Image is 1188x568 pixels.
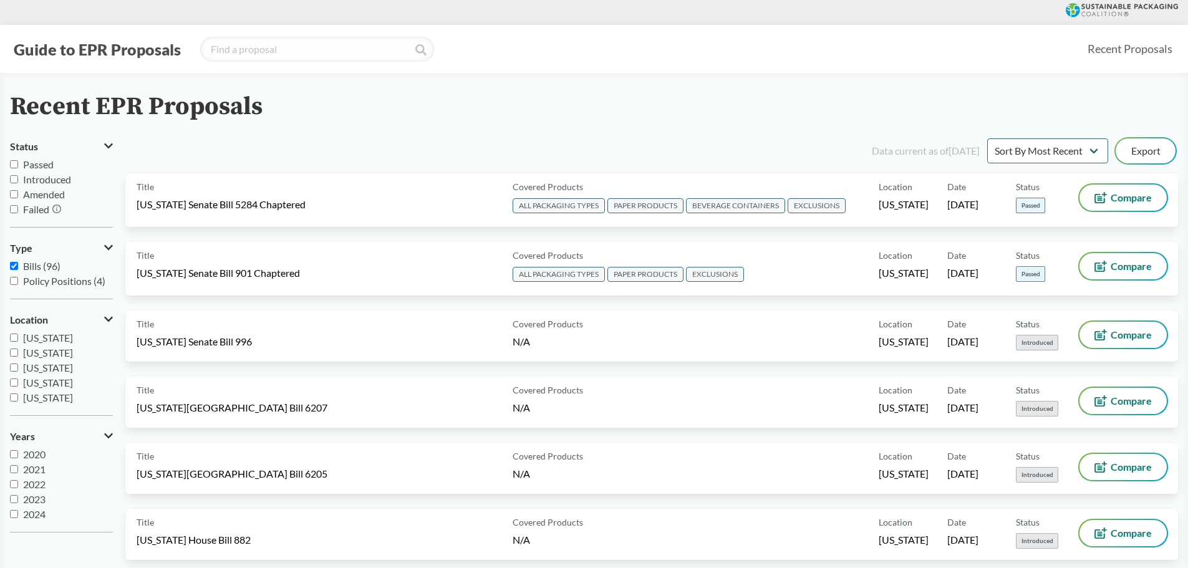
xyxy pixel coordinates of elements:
span: EXCLUSIONS [788,198,846,213]
span: Passed [23,158,54,170]
button: Compare [1079,520,1167,546]
span: Introduced [1016,335,1058,350]
span: [US_STATE][GEOGRAPHIC_DATA] Bill 6207 [137,401,327,415]
span: [US_STATE][GEOGRAPHIC_DATA] Bill 6205 [137,467,327,481]
span: Introduced [1016,467,1058,483]
span: Status [1016,317,1040,330]
span: ALL PACKAGING TYPES [513,267,605,282]
span: Covered Products [513,383,583,397]
button: Compare [1079,253,1167,279]
button: Compare [1079,185,1167,211]
span: [US_STATE] Senate Bill 901 Chaptered [137,266,300,280]
button: Export [1116,138,1176,163]
span: Location [10,314,48,325]
input: [US_STATE] [10,349,18,357]
span: Covered Products [513,249,583,262]
span: Title [137,249,154,262]
span: PAPER PRODUCTS [607,267,683,282]
input: [US_STATE] [10,334,18,342]
span: EXCLUSIONS [686,267,744,282]
span: [US_STATE] [23,392,73,403]
span: Compare [1111,462,1152,472]
span: Date [947,516,966,529]
span: Covered Products [513,450,583,463]
span: Type [10,243,32,254]
span: [DATE] [947,198,978,211]
span: Policy Positions (4) [23,275,105,287]
span: [US_STATE] [879,401,929,415]
span: Title [137,516,154,529]
span: Bills (96) [23,260,60,272]
button: Compare [1079,322,1167,348]
h2: Recent EPR Proposals [10,93,263,121]
span: Status [1016,516,1040,529]
span: [US_STATE] [23,362,73,373]
span: Introduced [1016,533,1058,549]
span: Date [947,249,966,262]
input: Introduced [10,175,18,183]
button: Compare [1079,388,1167,414]
span: Status [1016,383,1040,397]
span: [DATE] [947,335,978,349]
span: Date [947,180,966,193]
span: Compare [1111,261,1152,271]
span: [US_STATE] Senate Bill 5284 Chaptered [137,198,306,211]
input: Policy Positions (4) [10,277,18,285]
span: N/A [513,402,530,413]
span: [US_STATE] [879,467,929,481]
button: Location [10,309,113,330]
span: [US_STATE] [23,377,73,388]
span: Covered Products [513,317,583,330]
span: N/A [513,534,530,546]
span: Location [879,450,912,463]
a: Recent Proposals [1082,35,1178,63]
span: Title [137,450,154,463]
span: [US_STATE] [879,335,929,349]
span: Location [879,249,912,262]
span: [DATE] [947,467,978,481]
div: Data current as of [DATE] [872,143,980,158]
span: Location [879,516,912,529]
span: [DATE] [947,266,978,280]
button: Guide to EPR Proposals [10,39,185,59]
button: Type [10,238,113,259]
input: Amended [10,190,18,198]
span: Covered Products [513,180,583,193]
span: Location [879,180,912,193]
span: Compare [1111,396,1152,406]
span: Failed [23,203,49,215]
span: Date [947,317,966,330]
span: Date [947,450,966,463]
span: N/A [513,468,530,479]
input: [US_STATE] [10,393,18,402]
span: Introduced [1016,401,1058,416]
span: N/A [513,335,530,347]
span: ALL PACKAGING TYPES [513,198,605,213]
span: 2020 [23,448,46,460]
span: Amended [23,188,65,200]
input: 2022 [10,480,18,488]
input: Failed [10,205,18,213]
span: Status [1016,450,1040,463]
input: Bills (96) [10,262,18,270]
input: Find a proposal [200,37,434,62]
span: Compare [1111,528,1152,538]
span: [US_STATE] Senate Bill 996 [137,335,252,349]
span: Compare [1111,193,1152,203]
span: Date [947,383,966,397]
span: [US_STATE] House Bill 882 [137,533,251,547]
span: [US_STATE] [879,198,929,211]
span: 2022 [23,478,46,490]
input: 2021 [10,465,18,473]
input: 2023 [10,495,18,503]
span: [US_STATE] [879,533,929,547]
span: Introduced [23,173,71,185]
span: BEVERAGE CONTAINERS [686,198,785,213]
input: 2020 [10,450,18,458]
span: Passed [1016,198,1045,213]
span: [DATE] [947,401,978,415]
span: Compare [1111,330,1152,340]
span: Title [137,383,154,397]
span: Status [10,141,38,152]
span: Title [137,317,154,330]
